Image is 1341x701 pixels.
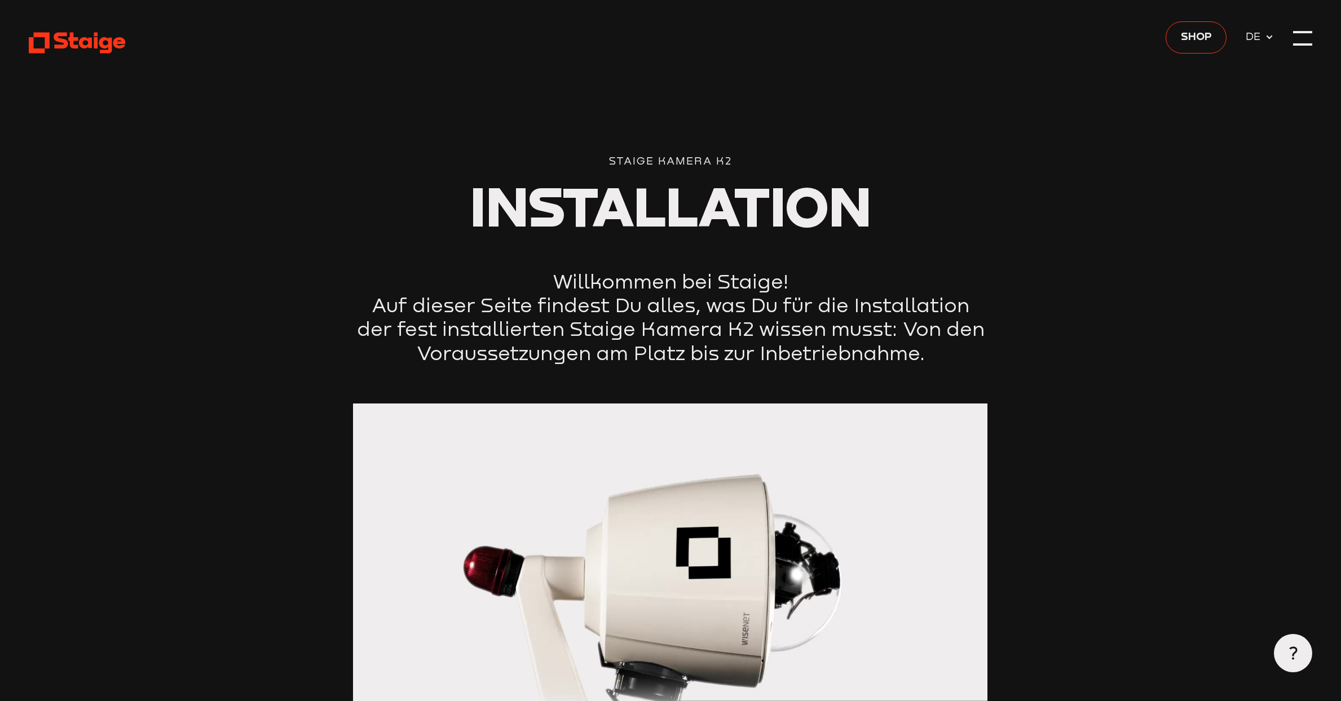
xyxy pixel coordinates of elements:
div: Staige Kamera k2 [353,153,987,170]
a: Shop [1166,21,1227,54]
span: DE [1246,28,1265,45]
p: Willkommen bei Staige! Auf dieser Seite findest Du alles, was Du für die Installation der fest in... [353,270,987,365]
span: Installation [470,172,871,239]
span: Shop [1181,28,1212,45]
